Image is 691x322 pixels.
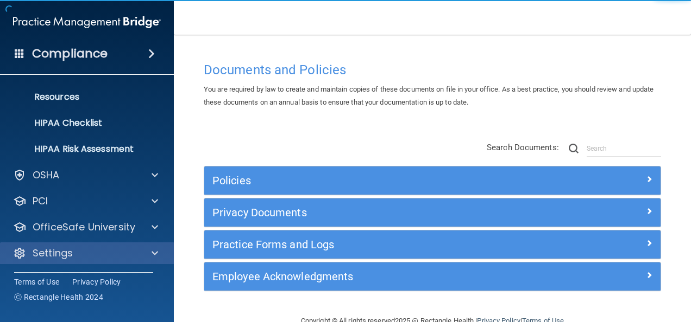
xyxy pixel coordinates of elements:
a: Employee Acknowledgments [212,268,652,285]
p: HIPAA Checklist [7,118,155,128]
a: PCI [13,195,158,208]
img: ic-search.3b580494.png [569,144,579,153]
a: Settings [13,247,158,260]
a: Privacy Documents [212,204,652,221]
p: OfficeSafe University [33,221,135,234]
a: Policies [212,172,652,189]
h5: Practice Forms and Logs [212,239,538,250]
h4: Documents and Policies [204,63,661,77]
p: Resources [7,92,155,102]
h4: Compliance [32,46,108,61]
span: Search Documents: [487,143,559,152]
span: You are required by law to create and maintain copies of these documents on file in your office. ... [204,85,654,106]
p: HIPAA Risk Assessment [7,144,155,154]
a: OSHA [13,169,158,182]
p: Settings [33,247,73,260]
h5: Employee Acknowledgments [212,271,538,282]
p: PCI [33,195,48,208]
a: Terms of Use [14,276,59,287]
a: Practice Forms and Logs [212,236,652,253]
h5: Privacy Documents [212,207,538,218]
iframe: Drift Widget Chat Controller [503,245,678,288]
h5: Policies [212,175,538,186]
p: OSHA [33,169,60,182]
a: OfficeSafe University [13,221,158,234]
img: PMB logo [13,11,161,33]
a: Privacy Policy [72,276,121,287]
span: Ⓒ Rectangle Health 2024 [14,292,103,302]
input: Search [587,140,661,157]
